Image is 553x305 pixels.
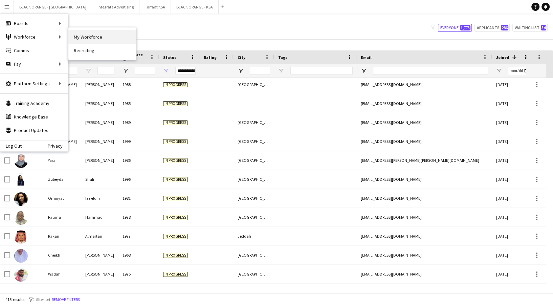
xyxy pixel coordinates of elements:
[81,265,118,283] div: [PERSON_NAME]
[357,265,492,283] div: [EMAIL_ADDRESS][DOMAIN_NAME]
[492,265,533,283] div: [DATE]
[492,151,533,170] div: [DATE]
[501,25,508,30] span: 286
[0,44,68,57] a: Comms
[81,246,118,264] div: [PERSON_NAME]
[357,208,492,226] div: [EMAIL_ADDRESS][DOMAIN_NAME]
[163,68,169,74] button: Open Filter Menu
[68,44,136,57] a: Recruiting
[234,151,274,170] div: [GEOGRAPHIC_DATA]
[541,25,546,30] span: 54
[44,265,81,283] div: Wadah
[50,296,81,303] button: Remove filters
[357,132,492,151] div: [EMAIL_ADDRESS][DOMAIN_NAME]
[48,143,68,149] a: Privacy
[163,234,187,239] span: In progress
[118,284,159,302] div: 1969
[68,30,136,44] a: My Workforce
[118,189,159,208] div: 1981
[361,55,372,60] span: Email
[290,67,353,75] input: Tags Filter Input
[81,151,118,170] div: [PERSON_NAME]
[60,67,77,75] input: First Name Filter Input
[234,265,274,283] div: [GEOGRAPHIC_DATA]
[496,55,509,60] span: Joined
[234,189,274,208] div: [GEOGRAPHIC_DATA]
[118,132,159,151] div: 1999
[0,110,68,124] a: Knowledge Base
[163,82,187,87] span: In progress
[234,208,274,226] div: [GEOGRAPHIC_DATA]
[44,284,81,302] div: Ziad
[171,0,219,14] button: BLACK ORANGE - KSA
[238,55,245,60] span: City
[496,68,502,74] button: Open Filter Menu
[234,132,274,151] div: [GEOGRAPHIC_DATA]
[81,227,118,245] div: Almartan
[0,143,22,149] a: Log Out
[0,96,68,110] a: Training Academy
[118,246,159,264] div: 1968
[135,67,155,75] input: Workforce ID Filter Input
[492,284,533,302] div: [DATE]
[81,170,118,189] div: Shafi
[492,132,533,151] div: [DATE]
[14,268,28,282] img: Wadah Al Yahyawi
[163,139,187,144] span: In progress
[512,24,548,32] button: Waiting list54
[234,227,274,245] div: Jeddah
[234,246,274,264] div: [GEOGRAPHIC_DATA]
[0,30,68,44] div: Workforce
[118,94,159,113] div: 1985
[44,189,81,208] div: Omniyat
[163,215,187,220] span: In progress
[250,67,270,75] input: City Filter Input
[474,24,510,32] button: Applicants286
[357,227,492,245] div: [EMAIL_ADDRESS][DOMAIN_NAME]
[81,189,118,208] div: Izz eldin
[357,113,492,132] div: [EMAIL_ADDRESS][DOMAIN_NAME]
[492,75,533,94] div: [DATE]
[0,124,68,137] a: Product Updates
[81,113,118,132] div: [PERSON_NAME]
[163,253,187,258] span: In progress
[357,189,492,208] div: [EMAIL_ADDRESS][DOMAIN_NAME]
[81,94,118,113] div: [PERSON_NAME]
[163,177,187,182] span: In progress
[44,170,81,189] div: Zubeyda
[44,208,81,226] div: Fatima
[234,113,274,132] div: [GEOGRAPHIC_DATA]
[492,94,533,113] div: [DATE]
[278,68,284,74] button: Open Filter Menu
[492,246,533,264] div: [DATE]
[44,151,81,170] div: Yara
[85,68,91,74] button: Open Filter Menu
[81,75,118,94] div: [PERSON_NAME]
[14,211,28,225] img: Fatima Hammad
[0,77,68,90] div: Platform Settings
[163,55,176,60] span: Status
[357,151,492,170] div: [EMAIL_ADDRESS][PERSON_NAME][PERSON_NAME][DOMAIN_NAME]
[139,0,171,14] button: Tarfaat KSA
[118,170,159,189] div: 1996
[163,120,187,125] span: In progress
[0,17,68,30] div: Boards
[357,246,492,264] div: [EMAIL_ADDRESS][DOMAIN_NAME]
[492,113,533,132] div: [DATE]
[81,132,118,151] div: [PERSON_NAME]
[234,284,274,302] div: [GEOGRAPHIC_DATA]
[234,170,274,189] div: [GEOGRAPHIC_DATA]
[14,0,92,14] button: BLACK ORANGE - [GEOGRAPHIC_DATA]
[163,101,187,106] span: In progress
[492,189,533,208] div: [DATE]
[357,170,492,189] div: [EMAIL_ADDRESS][DOMAIN_NAME]
[44,227,81,245] div: Rakan
[163,272,187,277] span: In progress
[92,0,139,14] button: Integrate Advertising
[460,25,470,30] span: 1,773
[118,75,159,94] div: 1988
[492,170,533,189] div: [DATE]
[14,249,28,263] img: Cheikh Ahmed
[118,265,159,283] div: 1975
[373,67,488,75] input: Email Filter Input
